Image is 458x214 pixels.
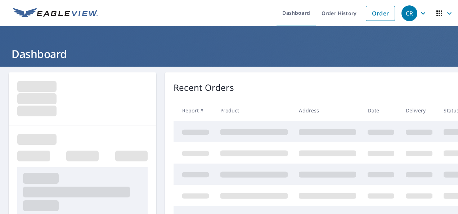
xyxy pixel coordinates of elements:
[401,5,417,21] div: CR
[366,6,395,21] a: Order
[174,81,234,94] p: Recent Orders
[293,100,362,121] th: Address
[400,100,438,121] th: Delivery
[9,46,449,61] h1: Dashboard
[174,100,215,121] th: Report #
[215,100,293,121] th: Product
[362,100,400,121] th: Date
[13,8,98,19] img: EV Logo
